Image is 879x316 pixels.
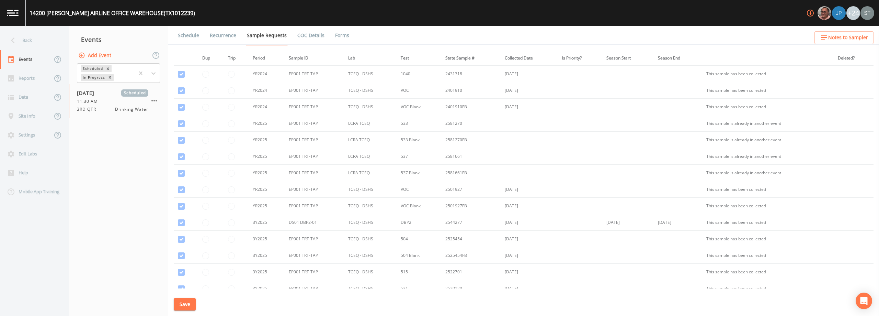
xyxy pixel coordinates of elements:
td: 3Y2025 [249,231,285,247]
td: DBP2 [397,214,441,231]
span: Notes to Sampler [828,33,868,42]
th: Season Start [602,51,654,66]
td: EP001 TRT-TAP [285,165,344,181]
td: 2501927 [441,181,501,198]
td: 2581661 [441,148,501,165]
button: Notes to Sampler [814,31,874,44]
th: Lab [344,51,397,66]
td: This sample has been collected [702,231,834,247]
td: LCRA TCEQ [344,148,397,165]
td: TCEQ - DSHS [344,181,397,198]
td: EP001 TRT-TAP [285,148,344,165]
td: 3Y2025 [249,280,285,297]
div: Events [69,31,168,48]
td: YR2025 [249,181,285,198]
td: DS01 DBP2-01 [285,214,344,231]
td: YR2024 [249,82,285,99]
td: 2401910FB [441,99,501,115]
button: Save [174,298,196,311]
button: Add Event [77,49,114,62]
td: TCEQ - DSHS [344,264,397,280]
td: [DATE] [602,214,654,231]
a: Schedule [177,26,200,45]
td: EP001 TRT-TAP [285,264,344,280]
td: VOC Blank [397,99,441,115]
td: This sample has been collected [702,82,834,99]
td: [DATE] [501,280,558,297]
div: +24 [846,6,860,20]
img: cb9926319991c592eb2b4c75d39c237f [860,6,874,20]
td: 3Y2025 [249,214,285,231]
td: 504 [397,231,441,247]
td: EP001 TRT-TAP [285,99,344,115]
td: This sample has been collected [702,264,834,280]
td: 531 [397,280,441,297]
span: 3RD QTR [77,106,100,112]
span: [DATE] [77,89,99,97]
td: 533 [397,115,441,132]
td: 515 [397,264,441,280]
td: YR2025 [249,115,285,132]
div: In Progress [81,74,106,81]
td: TCEQ - DSHS [344,198,397,214]
th: Is Priority? [558,51,602,66]
td: YR2025 [249,148,285,165]
td: This sample is already in another event [702,165,834,181]
td: [DATE] [501,198,558,214]
td: TCEQ - DSHS [344,280,397,297]
td: This sample is already in another event [702,115,834,132]
td: 1040 [397,66,441,82]
td: TCEQ - DSHS [344,231,397,247]
td: [DATE] [501,264,558,280]
td: LCRA TCEQ [344,115,397,132]
td: [DATE] [654,214,702,231]
td: EP001 TRT-TAP [285,132,344,148]
th: Trip [224,51,249,66]
td: EP001 TRT-TAP [285,247,344,264]
td: This sample has been collected [702,181,834,198]
td: This sample has been collected [702,66,834,82]
td: TCEQ - DSHS [344,99,397,115]
td: 2581270FB [441,132,501,148]
th: State Sample # [441,51,501,66]
td: 537 [397,148,441,165]
td: EP001 TRT-TAP [285,66,344,82]
td: 2525454 [441,231,501,247]
th: Sample ID [285,51,344,66]
td: [DATE] [501,214,558,231]
div: Remove In Progress [106,74,114,81]
td: VOC [397,181,441,198]
div: Joshua gere Paul [832,6,846,20]
td: VOC Blank [397,198,441,214]
a: Sample Requests [246,26,288,45]
span: Drinking Water [115,106,148,112]
th: Collected Date [501,51,558,66]
td: VOC [397,82,441,99]
td: LCRA TCEQ [344,165,397,181]
td: EP001 TRT-TAP [285,181,344,198]
td: [DATE] [501,247,558,264]
a: [DATE]Scheduled11:30 AM3RD QTRDrinking Water [69,84,168,118]
div: Remove Scheduled [104,65,112,72]
td: This sample is already in another event [702,148,834,165]
td: TCEQ - DSHS [344,66,397,82]
td: TCEQ - DSHS [344,247,397,264]
img: e2d790fa78825a4bb76dcb6ab311d44c [818,6,831,20]
img: 41241ef155101aa6d92a04480b0d0000 [832,6,846,20]
td: [DATE] [501,99,558,115]
td: 3Y2025 [249,264,285,280]
td: This sample has been collected [702,198,834,214]
img: logo [7,10,19,16]
td: This sample has been collected [702,247,834,264]
td: YR2025 [249,132,285,148]
td: 504 Blank [397,247,441,264]
td: [DATE] [501,181,558,198]
td: 2401910 [441,82,501,99]
td: YR2024 [249,66,285,82]
td: 533 Blank [397,132,441,148]
td: YR2024 [249,99,285,115]
a: COC Details [296,26,326,45]
td: 2544277 [441,214,501,231]
td: YR2025 [249,198,285,214]
td: This sample has been collected [702,280,834,297]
